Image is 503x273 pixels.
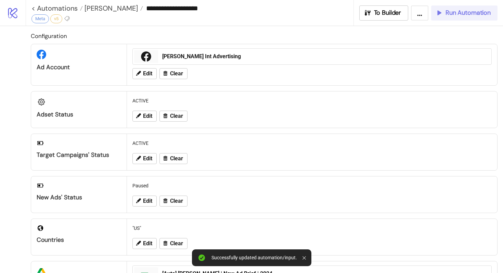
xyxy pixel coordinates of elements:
span: Edit [143,198,152,204]
div: v5 [50,14,62,23]
div: New Ads' Status [37,194,121,201]
div: Countries [37,236,121,244]
span: Run Automation [446,9,491,17]
span: [PERSON_NAME] [83,4,138,13]
a: < Automations [31,5,83,12]
div: Adset Status [37,111,121,119]
span: Edit [143,113,152,119]
button: Run Automation [431,5,498,21]
button: Edit [132,153,157,164]
div: Target Campaigns' Status [37,151,121,159]
span: Edit [143,156,152,162]
button: Clear [159,111,188,122]
button: Edit [132,196,157,207]
div: [PERSON_NAME] Int Advertising [162,53,487,60]
button: Edit [132,68,157,79]
button: To Builder [359,5,409,21]
button: Clear [159,238,188,249]
button: Clear [159,196,188,207]
div: Successfully updated automation/input. [211,255,297,261]
h2: Configuration [31,32,498,40]
div: Paused [130,179,494,192]
div: Ad Account [37,63,121,71]
button: Clear [159,153,188,164]
span: To Builder [374,9,401,17]
span: Clear [170,113,183,119]
div: Meta [31,14,49,23]
span: Edit [143,240,152,247]
div: ACTIVE [130,94,494,107]
span: Clear [170,156,183,162]
a: [PERSON_NAME] [83,5,143,12]
button: Edit [132,238,157,249]
span: Clear [170,240,183,247]
button: Clear [159,68,188,79]
div: ACTIVE [130,137,494,150]
span: Clear [170,198,183,204]
button: Edit [132,111,157,122]
div: "US" [130,222,494,235]
span: Edit [143,71,152,77]
button: ... [411,5,428,21]
span: Clear [170,71,183,77]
